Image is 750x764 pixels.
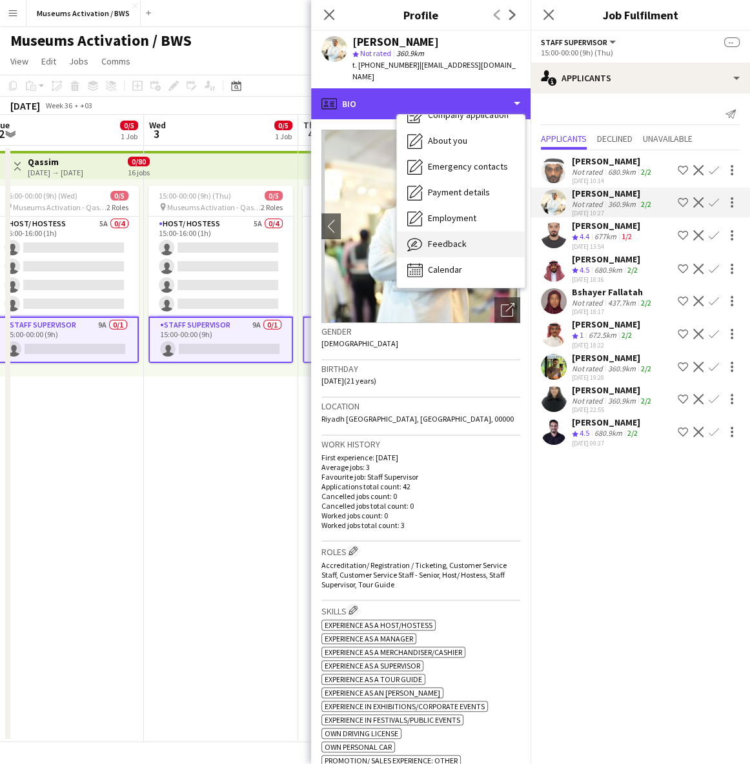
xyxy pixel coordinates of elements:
[605,167,638,177] div: 680.9km
[592,428,625,439] div: 680.9km
[321,472,520,482] p: Favourite job: Staff Supervisor
[303,119,319,131] span: Thu
[641,199,651,209] app-skills-label: 2/2
[572,318,640,330] div: [PERSON_NAME]
[274,121,292,130] span: 0/5
[13,202,106,212] span: Museums Activation - Qassim
[627,265,638,275] app-skills-label: 2/2
[572,177,654,185] div: [DATE] 10:14
[572,253,640,265] div: [PERSON_NAME]
[321,501,520,511] p: Cancelled jobs total count: 0
[106,202,128,212] span: 2 Roles
[321,511,520,520] p: Worked jobs count: 0
[26,1,141,26] button: Museums Activation / BWS
[148,217,293,317] app-card-role: Host/ Hostess5A0/415:00-16:00 (1h)
[128,166,150,177] div: 16 jobs
[148,317,293,363] app-card-role: Staff Supervisor9A0/115:00-00:00 (9h)
[531,63,750,93] div: Applicants
[572,220,640,231] div: [PERSON_NAME]
[321,491,520,501] p: Cancelled jobs count: 0
[148,186,293,363] div: 15:00-00:00 (9h) (Thu)0/5 Museums Activation - Qassim2 RolesHost/ Hostess5A0/415:00-16:00 (1h) St...
[397,103,525,128] div: Company application
[325,647,462,657] span: Experience as a Merchandiser/Cashier
[325,620,432,630] span: Experience as a Host/Hostess
[622,231,632,241] app-skills-label: 1/2
[394,48,427,58] span: 360.9km
[494,297,520,323] div: Open photos pop-in
[64,53,94,70] a: Jobs
[605,396,638,406] div: 360.9km
[572,199,605,209] div: Not rated
[572,167,605,177] div: Not rated
[120,121,138,130] span: 0/5
[321,130,520,323] img: Crew avatar or photo
[10,55,28,67] span: View
[572,209,654,217] div: [DATE] 10:27
[572,298,605,308] div: Not rated
[641,364,651,373] app-skills-label: 2/2
[580,231,589,241] span: 4.4
[352,60,516,81] span: | [EMAIL_ADDRESS][DOMAIN_NAME]
[541,37,618,47] button: Staff Supervisor
[641,396,651,406] app-skills-label: 2/2
[627,428,638,438] app-skills-label: 2/2
[641,167,651,177] app-skills-label: 2/2
[397,257,525,283] div: Calendar
[321,520,520,530] p: Worked jobs total count: 3
[10,99,40,112] div: [DATE]
[572,364,605,373] div: Not rated
[303,317,447,363] app-card-role: Staff Supervisor9A0/115:00-00:00 (9h)
[572,373,654,382] div: [DATE] 19:28
[641,298,651,308] app-skills-label: 2/2
[572,439,640,447] div: [DATE] 09:37
[586,330,619,341] div: 672.5km
[352,60,420,70] span: t. [PHONE_NUMBER]
[428,109,509,121] span: Company application
[325,701,485,711] span: Experience in Exhibitions/Corporate Events
[159,191,231,201] span: 15:00-00:00 (9h) (Thu)
[428,161,508,172] span: Emergency contacts
[325,729,398,738] span: Own Driving License
[724,37,740,47] span: --
[167,202,261,212] span: Museums Activation - Qassim
[580,330,583,340] span: 1
[80,101,92,110] div: +03
[580,428,589,438] span: 4.5
[325,661,420,671] span: Experience as a Supervisor
[572,396,605,406] div: Not rated
[101,55,130,67] span: Comms
[325,634,413,643] span: Experience as a Manager
[41,55,56,67] span: Edit
[605,364,638,373] div: 360.9km
[5,191,77,201] span: 15:00-00:00 (9h) (Wed)
[321,603,520,617] h3: Skills
[275,132,292,141] div: 1 Job
[572,416,640,428] div: [PERSON_NAME]
[597,134,633,143] span: Declined
[572,188,654,199] div: [PERSON_NAME]
[325,715,460,725] span: Experience in Festivals/Public Events
[96,53,136,70] a: Comms
[43,101,75,110] span: Week 36
[311,6,531,23] h3: Profile
[325,688,440,698] span: Experience as an [PERSON_NAME]
[592,265,625,276] div: 680.9km
[572,341,640,349] div: [DATE] 18:22
[428,135,467,146] span: About you
[643,134,693,143] span: Unavailable
[572,155,654,167] div: [PERSON_NAME]
[428,186,490,198] span: Payment details
[397,154,525,180] div: Emergency contacts
[397,206,525,231] div: Employment
[325,674,422,684] span: Experience as a Tour Guide
[69,55,88,67] span: Jobs
[303,186,447,363] app-job-card: 15:00-00:00 (9h) (Fri)0/5 Museums Activation - Qassim2 RolesHost/ Hostess5A0/415:00-16:00 (1h) St...
[572,406,654,414] div: [DATE] 22:55
[321,438,520,450] h3: Work history
[321,453,520,462] p: First experience: [DATE]
[572,286,654,298] div: Bshayer Fallatah
[321,462,520,472] p: Average jobs: 3
[10,31,192,50] h1: Museums Activation / BWS
[321,414,514,424] span: Riyadh [GEOGRAPHIC_DATA], [GEOGRAPHIC_DATA], 00000
[121,132,137,141] div: 1 Job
